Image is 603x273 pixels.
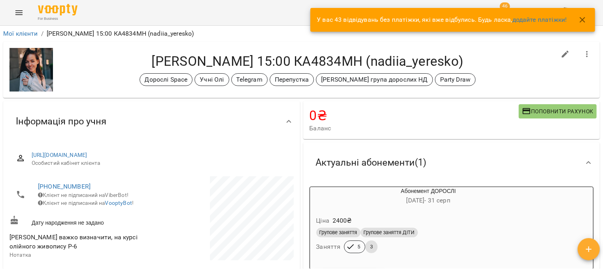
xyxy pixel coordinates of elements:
a: VooptyBot [105,200,132,206]
span: Групове заняття ДІТИ [361,229,418,236]
img: Voopty Logo [38,4,78,15]
h4: 0 ₴ [310,107,519,124]
p: Дорослі Space [145,75,188,84]
span: Інформація про учня [16,115,106,128]
li: / [41,29,43,38]
span: Особистий кабінет клієнта [32,159,287,167]
nav: breadcrumb [3,29,600,38]
span: Поповнити рахунок [522,107,594,116]
p: [PERSON_NAME] група дорослих НД [321,75,428,84]
div: Інформація про учня [3,101,300,142]
h4: [PERSON_NAME] 15:00 КА4834МН (nadiia_yeresko) [59,53,556,69]
button: Menu [9,3,28,22]
p: Нотатка [9,251,150,259]
span: [DATE] - 31 серп [406,197,450,204]
a: [URL][DOMAIN_NAME] [32,152,87,158]
div: Абонемент ДОРОСЛІ [310,187,547,206]
div: Party Draw [435,73,476,86]
p: Telegram [236,75,263,84]
div: Telegram [231,73,268,86]
span: Клієнт не підписаний на ! [38,200,134,206]
span: Актуальні абонементи ( 1 ) [316,157,427,169]
a: додайте платіжки! [512,16,567,23]
h6: Заняття [316,241,341,252]
div: [PERSON_NAME] група дорослих НД [316,73,433,86]
div: Учні Олі [195,73,229,86]
img: 6f1448bcdfbc874248bb74841b362490.jpg [9,48,53,92]
div: Актуальні абонементи(1) [303,142,600,183]
button: Поповнити рахунок [519,104,597,118]
a: [PHONE_NUMBER] [38,183,91,190]
p: [PERSON_NAME] 15:00 КА4834МН (nadiia_yeresko) [47,29,194,38]
span: 46 [500,2,510,10]
div: Дату народження не задано [8,214,151,229]
span: Групове заняття [316,229,361,236]
p: Перепустка [275,75,309,84]
span: For Business [38,16,78,21]
p: Учні Олі [200,75,224,84]
div: Дорослі Space [140,73,193,86]
p: У вас 43 відвідувань без платіжки, які вже відбулись. Будь ласка, [317,15,567,25]
p: 2400 ₴ [333,216,352,225]
span: 3 [365,243,378,250]
span: [PERSON_NAME] важко визначити, на курсі олійного живопису Р-6 [9,233,138,250]
span: Клієнт не підписаний на ViberBot! [38,192,129,198]
p: Party Draw [440,75,471,84]
span: Баланс [310,124,519,133]
h6: Ціна [316,215,330,226]
div: Перепустка [270,73,314,86]
span: 5 [353,243,365,250]
a: Мої клієнти [3,30,38,37]
button: Абонемент ДОРОСЛІ[DATE]- 31 серпЦіна2400₴Групове заняттяГрупове заняття ДІТИЗаняття53 [310,187,547,263]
